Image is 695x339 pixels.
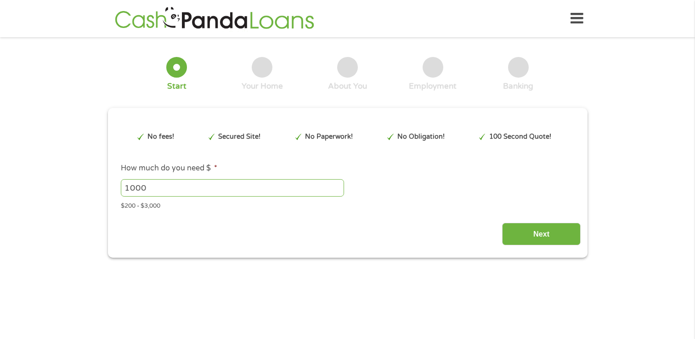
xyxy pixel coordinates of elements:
label: How much do you need $ [121,164,217,173]
p: Secured Site! [218,132,260,142]
p: 100 Second Quote! [489,132,551,142]
div: Employment [409,81,457,91]
div: Your Home [242,81,283,91]
div: $200 - $3,000 [121,198,574,211]
p: No Paperwork! [305,132,353,142]
input: Next [502,223,581,245]
div: About You [328,81,367,91]
div: Start [167,81,186,91]
p: No Obligation! [397,132,445,142]
img: GetLoanNow Logo [112,6,317,32]
p: No fees! [147,132,174,142]
div: Banking [503,81,533,91]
